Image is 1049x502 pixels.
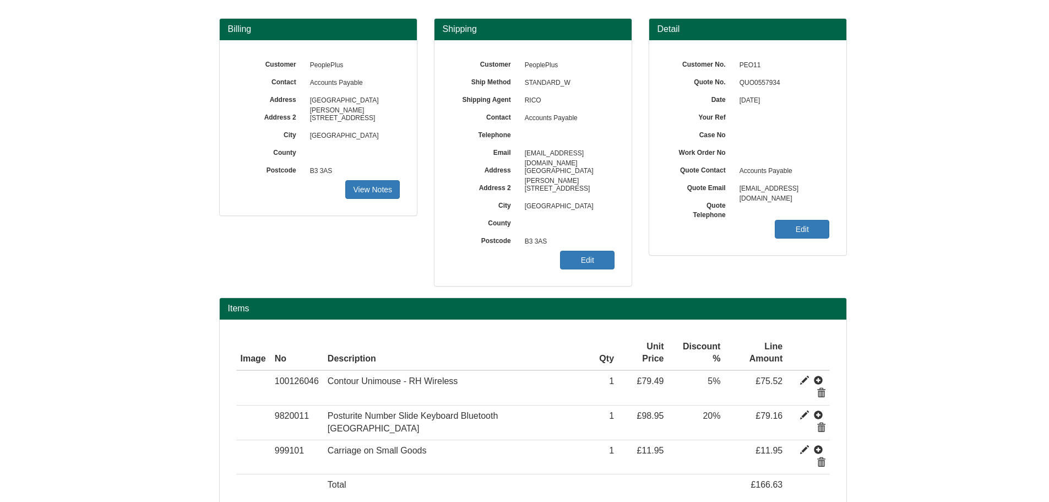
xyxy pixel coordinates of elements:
span: B3 3AS [305,163,400,180]
label: Email [451,145,519,158]
th: Qty [595,336,618,371]
span: PeoplePlus [519,57,615,74]
a: Edit [775,220,829,239]
span: Accounts Payable [734,163,830,180]
th: No [270,336,323,371]
span: £166.63 [751,480,782,489]
label: Postcode [451,233,519,246]
label: Quote Contact [666,163,734,175]
label: Contact [451,110,519,122]
td: 999101 [270,440,323,474]
label: Contact [236,74,305,87]
label: County [236,145,305,158]
th: Discount % [668,336,725,371]
span: [STREET_ADDRESS] [519,180,615,198]
span: [EMAIL_ADDRESS][DOMAIN_NAME] [519,145,615,163]
label: Address 2 [236,110,305,122]
label: Quote No. [666,74,734,87]
span: Contour Unimouse - RH Wireless [328,376,458,386]
label: Customer [236,57,305,69]
h2: Items [228,304,838,314]
h3: Detail [657,24,838,34]
span: £98.95 [637,411,664,420]
label: Quote Email [666,180,734,193]
span: £75.52 [756,376,782,386]
th: Unit Price [618,336,668,371]
span: QUO0557934 [734,74,830,92]
label: Postcode [236,163,305,175]
span: £11.95 [637,446,664,455]
label: County [451,215,519,228]
span: Accounts Payable [305,74,400,92]
span: Carriage on Small Goods [328,446,427,455]
label: Customer No. [666,57,734,69]
span: Posturite Number Slide Keyboard Bluetooth [GEOGRAPHIC_DATA] [328,411,498,433]
span: £11.95 [756,446,782,455]
span: PeoplePlus [305,57,400,74]
label: City [451,198,519,210]
span: 1 [609,376,614,386]
label: Address 2 [451,180,519,193]
span: [GEOGRAPHIC_DATA][PERSON_NAME] [519,163,615,180]
span: PEO11 [734,57,830,74]
a: View Notes [345,180,400,199]
th: Line Amount [725,336,787,371]
th: Image [236,336,270,371]
span: £79.16 [756,411,782,420]
span: [EMAIL_ADDRESS][DOMAIN_NAME] [734,180,830,198]
span: STANDARD_W [519,74,615,92]
span: Accounts Payable [519,110,615,127]
td: 9820011 [270,406,323,440]
span: [GEOGRAPHIC_DATA] [519,198,615,215]
span: 1 [609,411,614,420]
span: 5% [708,376,720,386]
label: City [236,127,305,140]
h3: Billing [228,24,409,34]
label: Telephone [451,127,519,140]
td: Total [323,474,595,496]
h3: Shipping [443,24,623,34]
span: [GEOGRAPHIC_DATA] [305,127,400,145]
label: Shipping Agent [451,92,519,105]
td: 100126046 [270,370,323,405]
span: [STREET_ADDRESS] [305,110,400,127]
label: Work Order No [666,145,734,158]
label: Quote Telephone [666,198,734,220]
label: Case No [666,127,734,140]
span: £79.49 [637,376,664,386]
span: [DATE] [734,92,830,110]
span: B3 3AS [519,233,615,251]
label: Your Ref [666,110,734,122]
label: Address [451,163,519,175]
span: [GEOGRAPHIC_DATA][PERSON_NAME] [305,92,400,110]
span: 20% [703,411,720,420]
label: Customer [451,57,519,69]
span: RICO [519,92,615,110]
a: Edit [560,251,615,269]
th: Description [323,336,595,371]
label: Date [666,92,734,105]
label: Address [236,92,305,105]
span: 1 [609,446,614,455]
label: Ship Method [451,74,519,87]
